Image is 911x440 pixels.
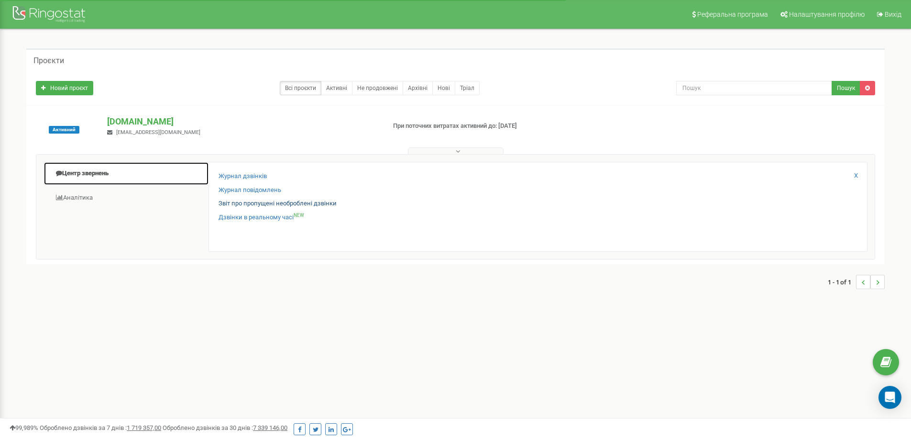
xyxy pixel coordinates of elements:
[219,199,337,208] a: Звіт про пропущені необроблені дзвінки
[36,81,93,95] a: Новий проєкт
[403,81,433,95] a: Архівні
[219,213,304,222] a: Дзвінки в реальному часіNEW
[116,129,200,135] span: [EMAIL_ADDRESS][DOMAIN_NAME]
[40,424,161,431] span: Оброблено дзвінків за 7 днів :
[854,171,858,181] a: X
[828,265,885,299] nav: ...
[253,424,287,431] u: 7 339 146,00
[455,81,480,95] a: Тріал
[33,56,64,65] h5: Проєкти
[832,81,860,95] button: Пошук
[219,172,267,181] a: Журнал дзвінків
[828,275,856,289] span: 1 - 1 of 1
[219,186,281,195] a: Журнал повідомлень
[878,386,901,409] div: Open Intercom Messenger
[127,424,161,431] u: 1 719 357,00
[885,11,901,18] span: Вихід
[393,122,592,131] p: При поточних витратах активний до: [DATE]
[49,126,79,134] span: Активний
[44,186,209,210] a: Аналiтика
[789,11,865,18] span: Налаштування профілю
[352,81,403,95] a: Не продовжені
[697,11,768,18] span: Реферальна програма
[280,81,321,95] a: Всі проєкти
[321,81,352,95] a: Активні
[432,81,455,95] a: Нові
[44,162,209,185] a: Центр звернень
[10,424,38,431] span: 99,989%
[163,424,287,431] span: Оброблено дзвінків за 30 днів :
[107,115,377,128] p: [DOMAIN_NAME]
[294,213,304,218] sup: NEW
[676,81,832,95] input: Пошук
